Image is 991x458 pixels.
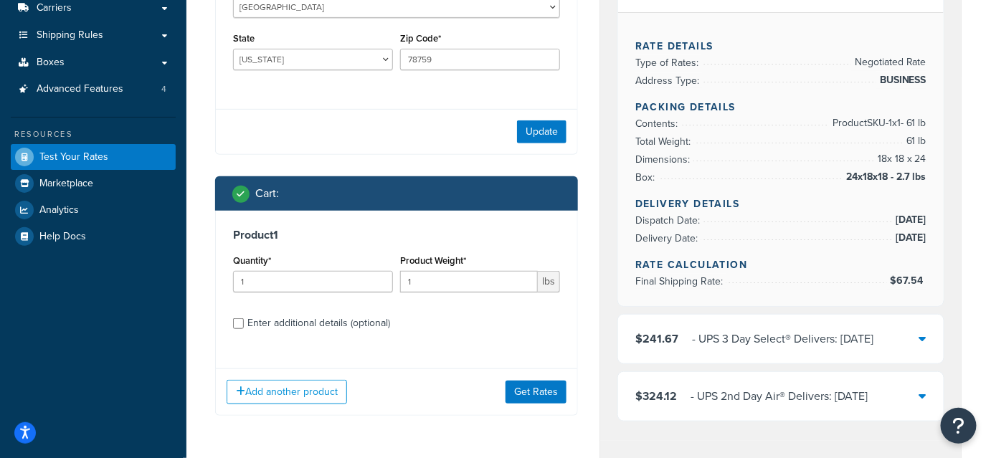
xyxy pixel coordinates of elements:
span: $324.12 [635,388,677,404]
span: $241.67 [635,330,678,347]
div: Resources [11,128,176,140]
span: Analytics [39,204,79,216]
a: Help Docs [11,224,176,249]
span: Advanced Features [37,83,123,95]
a: Shipping Rules [11,22,176,49]
h2: Cart : [255,187,279,200]
span: Address Type: [635,73,703,88]
label: Product Weight* [400,255,466,266]
span: BUSINESS [876,72,926,89]
span: Dispatch Date: [635,213,703,228]
h4: Rate Calculation [635,257,926,272]
span: Help Docs [39,231,86,243]
span: Box: [635,170,658,185]
h4: Delivery Details [635,196,926,211]
a: Marketplace [11,171,176,196]
span: 61 lb [903,133,926,150]
label: Zip Code* [400,33,441,44]
label: Quantity* [233,255,271,266]
span: Delivery Date: [635,231,701,246]
a: Advanced Features4 [11,76,176,102]
input: 0 [233,271,393,292]
div: Enter additional details (optional) [247,313,390,333]
span: [DATE] [892,229,926,247]
span: Carriers [37,2,72,14]
span: Contents: [635,116,681,131]
span: Final Shipping Rate: [635,274,726,289]
span: Boxes [37,57,65,69]
label: State [233,33,255,44]
span: $67.54 [890,273,926,288]
span: 24x18x18 - 2.7 lbs [843,168,926,186]
span: lbs [538,271,560,292]
span: Negotiated Rate [851,54,926,71]
span: Type of Rates: [635,55,702,70]
button: Get Rates [506,381,566,404]
h3: Product 1 [233,228,560,242]
div: ‌‌‍‍ - UPS 2nd Day Air® Delivers: [DATE] [691,386,868,406]
button: Add another product [227,380,347,404]
span: 4 [161,83,166,95]
span: 18 x 18 x 24 [874,151,926,168]
button: Update [517,120,566,143]
button: Open Resource Center [941,408,977,444]
span: Test Your Rates [39,151,108,163]
a: Analytics [11,197,176,223]
h4: Packing Details [635,100,926,115]
input: Enter additional details (optional) [233,318,244,329]
span: Dimensions: [635,152,693,167]
span: Total Weight: [635,134,694,149]
li: Advanced Features [11,76,176,102]
input: 0.00 [400,271,538,292]
div: ‌‌‍‍ - UPS 3 Day Select® Delivers: [DATE] [692,329,873,349]
a: Boxes [11,49,176,76]
a: Test Your Rates [11,144,176,170]
span: Product SKU-1 x 1 - 61 lb [829,115,926,132]
span: Marketplace [39,178,93,190]
span: Shipping Rules [37,29,103,42]
h4: Rate Details [635,39,926,54]
span: [DATE] [892,211,926,229]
